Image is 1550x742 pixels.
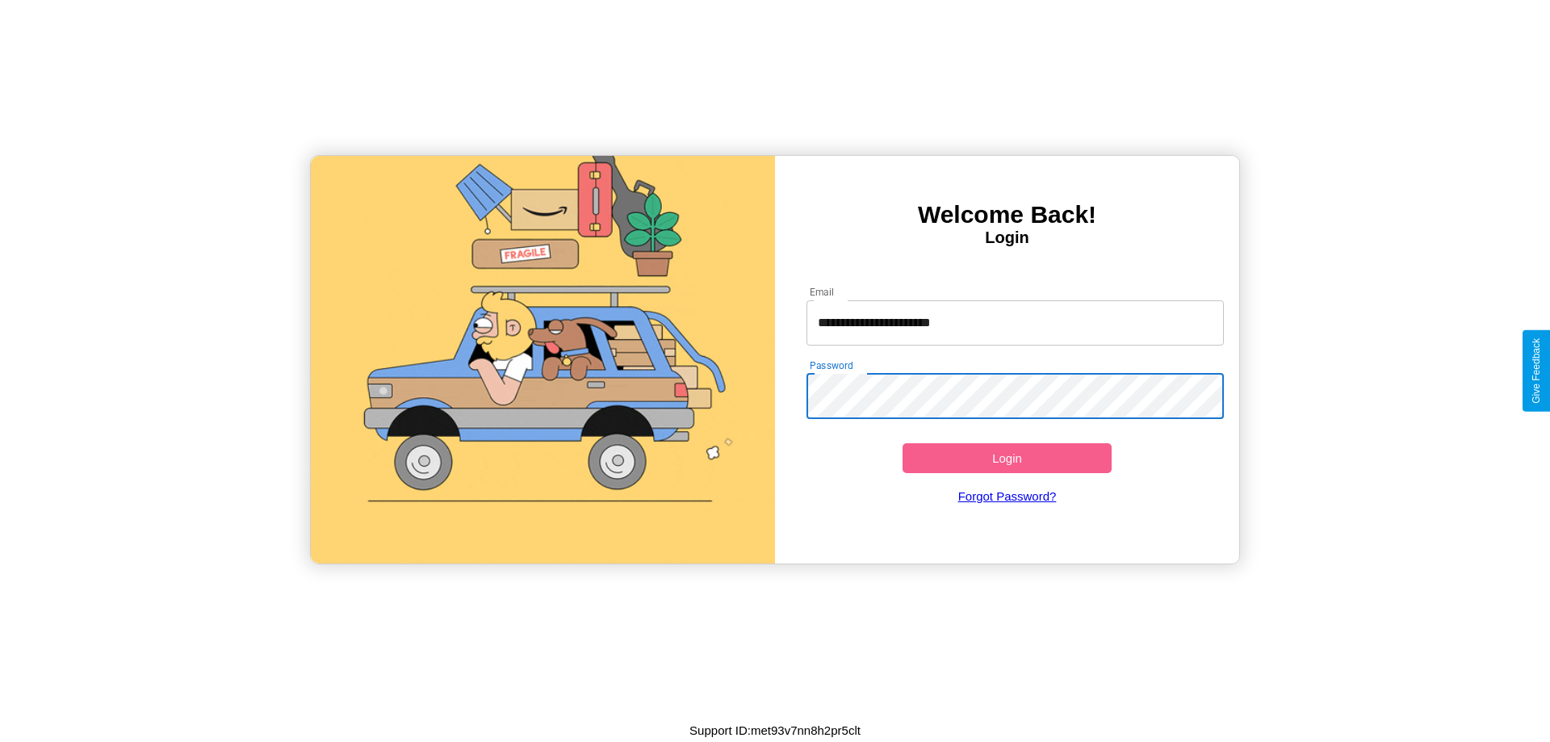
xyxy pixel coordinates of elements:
[810,358,852,372] label: Password
[775,201,1239,228] h3: Welcome Back!
[810,285,835,299] label: Email
[1531,338,1542,404] div: Give Feedback
[798,473,1217,519] a: Forgot Password?
[775,228,1239,247] h4: Login
[311,156,775,564] img: gif
[903,443,1112,473] button: Login
[689,719,861,741] p: Support ID: met93v7nn8h2pr5clt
